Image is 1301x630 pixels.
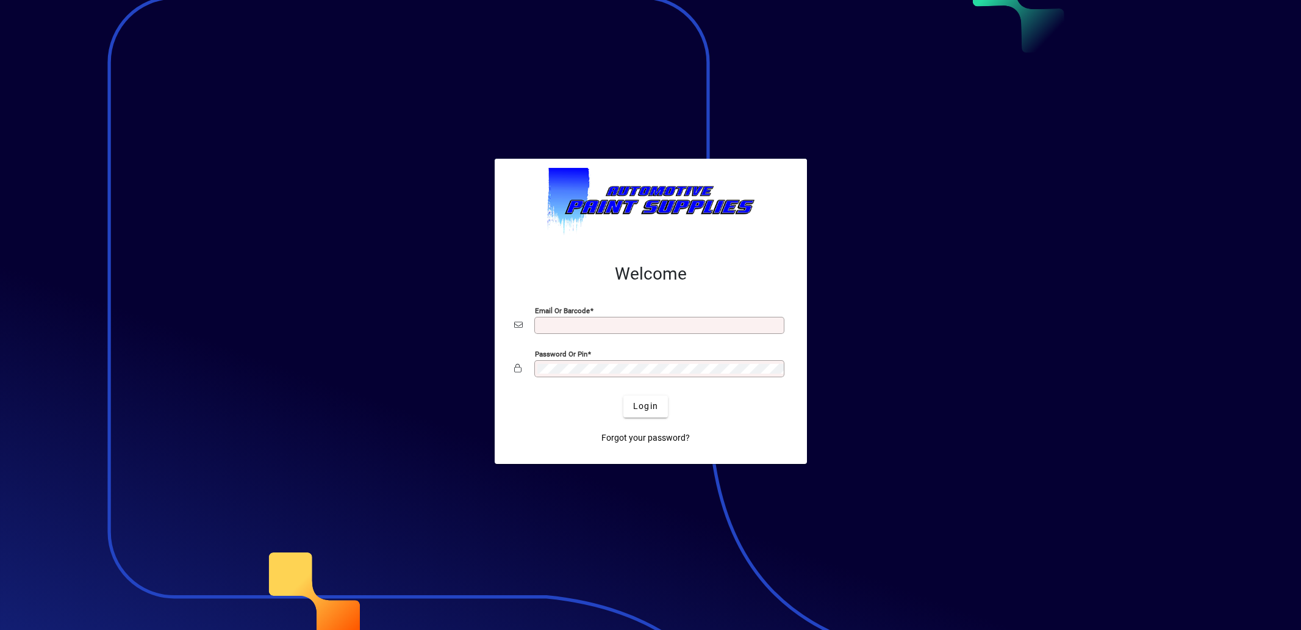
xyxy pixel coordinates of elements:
button: Login [623,396,668,418]
mat-label: Email or Barcode [535,306,590,314]
span: Login [633,400,658,413]
h2: Welcome [514,264,787,284]
mat-label: Password or Pin [535,349,587,358]
span: Forgot your password? [601,432,690,444]
a: Forgot your password? [597,427,695,449]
